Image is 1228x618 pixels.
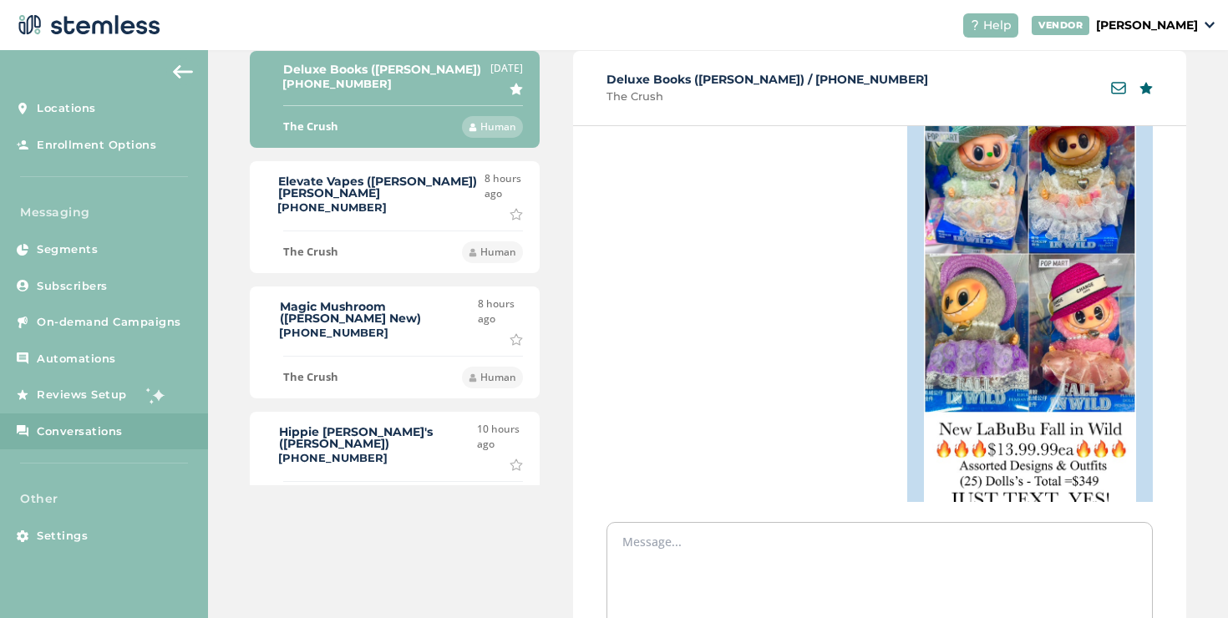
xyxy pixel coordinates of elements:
span: Automations [37,351,116,367]
span: Human [480,119,516,134]
label: [DATE] [490,61,523,76]
label: 8 hours ago [478,296,523,327]
iframe: Chat Widget [1144,538,1228,618]
label: 8 hours ago [485,171,523,201]
img: icon-arrow-back-accent-c549486e.svg [173,65,193,79]
label: [PHONE_NUMBER] [279,326,388,339]
label: The Crush [283,369,338,386]
label: 10 hours ago [477,422,523,452]
span: Enrollment Options [37,137,156,154]
label: [PHONE_NUMBER] [277,200,387,214]
img: glitter-stars-b7820f95.gif [140,378,173,412]
label: [PHONE_NUMBER] [278,451,388,464]
label: Deluxe Books ([PERSON_NAME]) [283,63,481,75]
label: The Crush [283,244,338,261]
label: Elevate Vapes ([PERSON_NAME]) [PERSON_NAME] [278,175,485,199]
label: [PHONE_NUMBER] [282,77,392,90]
img: icon-help-white-03924b79.svg [970,20,980,30]
div: Deluxe Books ([PERSON_NAME]) / [PHONE_NUMBER] [606,71,928,105]
span: Human [480,370,516,385]
span: On-demand Campaigns [37,314,181,331]
div: VENDOR [1032,16,1089,35]
label: Magic Mushroom ([PERSON_NAME] New) [280,301,478,324]
span: Segments [37,241,98,258]
img: vJQWMXVP6WtO5tNlAruISIFIxyIHOA1Q3.jpg [924,98,1136,515]
span: Settings [37,528,88,545]
label: Hippie [PERSON_NAME]'s ([PERSON_NAME]) [279,426,477,449]
p: [PERSON_NAME] [1096,17,1198,34]
span: Help [983,17,1012,34]
img: logo-dark-0685b13c.svg [13,8,160,42]
span: Reviews Setup [37,387,127,403]
img: icon_down-arrow-small-66adaf34.svg [1205,22,1215,28]
label: The Crush [283,119,338,135]
span: Human [480,245,516,260]
span: The Crush [606,89,928,105]
span: Conversations [37,423,123,440]
span: Subscribers [37,278,108,295]
span: Locations [37,100,96,117]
